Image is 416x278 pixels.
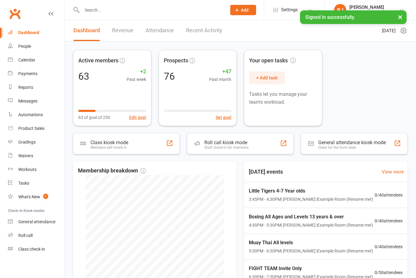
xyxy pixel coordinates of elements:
[18,219,55,224] div: General attendance
[18,85,33,90] div: Reports
[8,149,64,163] a: Waivers
[249,239,373,247] span: Muay Thai All levels
[112,20,133,41] a: Revenue
[78,166,146,175] span: Membership breakdown
[241,8,249,12] span: Add
[129,114,146,121] button: Edit goal
[18,167,37,172] div: Workouts
[318,145,386,150] div: Great for the front desk
[204,145,249,150] div: Staff check-in for members
[18,126,44,131] div: Product Sales
[382,27,396,34] span: [DATE]
[244,166,288,177] h3: [DATE] events
[78,114,110,121] span: 63 of goal of 250
[209,76,231,83] span: Past month
[281,3,298,17] span: Settings
[90,140,128,145] div: Class kiosk mode
[249,56,296,65] span: Your open tasks
[18,233,33,238] div: Roll call
[18,247,45,252] div: Class check-in
[18,30,39,35] div: Dashboard
[186,20,222,41] a: Recent Activity
[375,192,403,198] span: 0 / 40 attendees
[249,222,373,228] span: 4:30PM - 5:30PM | [PERSON_NAME] | Example Room (Rename me!)
[8,135,64,149] a: Gradings
[318,140,386,145] div: General attendance kiosk mode
[349,5,385,10] div: [PERSON_NAME]
[249,265,373,273] span: FIGHT TEAM Invite Only
[216,114,231,121] button: Set goal
[127,67,146,76] span: +2
[8,190,64,204] a: What's New1
[249,90,317,106] p: Tasks let you manage your team's workload.
[305,14,355,20] span: Signed in successfully.
[78,56,118,65] span: Active members
[18,140,36,144] div: Gradings
[8,229,64,242] a: Roll call
[375,217,403,224] span: 0 / 40 attendees
[8,215,64,229] a: General attendance kiosk mode
[146,20,174,41] a: Attendance
[249,196,373,203] span: 3:45PM - 4:30PM | [PERSON_NAME] | Example Room (Rename me!)
[18,44,31,49] div: People
[249,213,373,221] span: Boxing All Ages and Levels 13 years & over
[8,94,64,108] a: Messages
[8,26,64,40] a: Dashboard
[18,99,37,103] div: Messages
[18,71,37,76] div: Payments
[8,242,64,256] a: Class kiosk mode
[90,145,128,150] div: Members self check-in
[8,122,64,135] a: Product Sales
[209,67,231,76] span: +47
[249,71,285,84] button: + Add task
[43,194,48,199] span: 1
[164,56,188,65] span: Prospects
[375,243,403,250] span: 0 / 40 attendees
[8,176,64,190] a: Tasks
[395,10,406,23] button: ×
[73,20,100,41] a: Dashboard
[204,140,249,145] div: Roll call kiosk mode
[8,108,64,122] a: Automations
[8,163,64,176] a: Workouts
[80,6,222,14] input: Search...
[18,194,40,199] div: What's New
[249,248,373,254] span: 5:30PM - 6:30PM | [PERSON_NAME] | Example Room (Rename me!)
[7,6,23,21] a: Clubworx
[78,71,89,81] div: 63
[349,10,385,16] div: NQ Fight Academy
[230,5,256,15] button: Add
[334,4,346,16] div: BJ
[8,81,64,94] a: Reports
[382,168,404,175] a: View more
[8,53,64,67] a: Calendar
[8,67,64,81] a: Payments
[375,269,403,276] span: 0 / 50 attendees
[18,153,33,158] div: Waivers
[127,76,146,83] span: Past week
[18,112,43,117] div: Automations
[164,71,175,81] div: 76
[18,181,29,186] div: Tasks
[249,187,373,195] span: Little Tigers 4-7 Year olds
[8,40,64,53] a: People
[18,57,35,62] div: Calendar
